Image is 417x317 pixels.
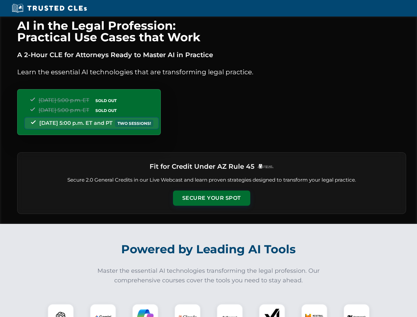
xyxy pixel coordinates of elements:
[26,238,392,261] h2: Powered by Leading AI Tools
[39,97,89,103] span: [DATE] 5:00 p.m. ET
[173,191,250,206] button: Secure Your Spot
[10,3,89,13] img: Trusted CLEs
[25,176,398,184] p: Secure 2.0 General Credits in our Live Webcast and learn proven strategies designed to transform ...
[257,164,274,169] img: Logo
[17,50,406,60] p: A 2-Hour CLE for Attorneys Ready to Master AI in Practice
[150,160,255,172] h3: Fit for Credit Under AZ Rule 45
[39,107,89,113] span: [DATE] 5:00 p.m. ET
[93,107,119,114] span: SOLD OUT
[93,97,119,104] span: SOLD OUT
[93,266,324,285] p: Master the essential AI technologies transforming the legal profession. Our comprehensive courses...
[17,67,406,77] p: Learn the essential AI technologies that are transforming legal practice.
[17,20,406,43] h1: AI in the Legal Profession: Practical Use Cases that Work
